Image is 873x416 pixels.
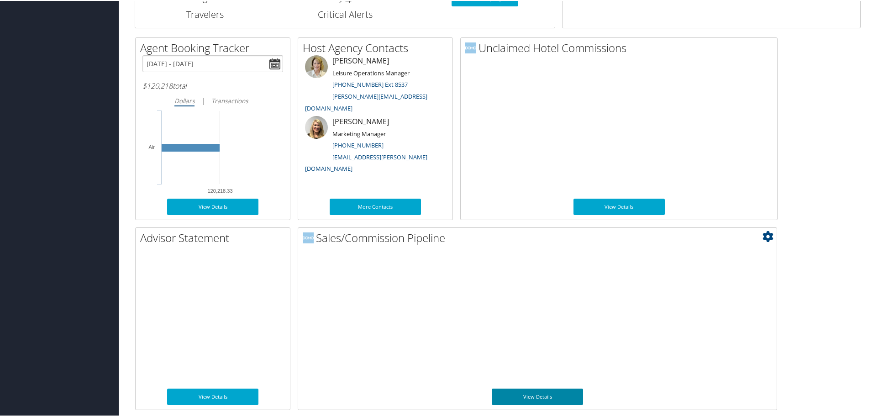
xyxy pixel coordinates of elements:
[573,198,665,214] a: View Details
[332,140,384,148] a: [PHONE_NUMBER]
[305,152,427,172] a: [EMAIL_ADDRESS][PERSON_NAME][DOMAIN_NAME]
[332,79,408,88] a: [PHONE_NUMBER] Ext 8537
[207,187,232,193] tspan: 120,218.33
[142,94,283,105] div: |
[303,232,314,242] img: domo-logo.png
[305,91,427,111] a: [PERSON_NAME][EMAIL_ADDRESS][DOMAIN_NAME]
[303,229,777,245] h2: Sales/Commission Pipeline
[332,68,410,76] small: Leisure Operations Manager
[465,42,476,53] img: domo-logo.png
[465,39,777,55] h2: Unclaimed Hotel Commissions
[167,198,258,214] a: View Details
[174,95,195,104] i: Dollars
[330,198,421,214] a: More Contacts
[305,54,328,77] img: meredith-price.jpg
[332,129,386,137] small: Marketing Manager
[282,7,408,20] h3: Critical Alerts
[142,80,173,90] span: $120,218
[140,39,290,55] h2: Agent Booking Tracker
[142,80,283,90] h6: total
[305,115,328,138] img: ali-moffitt.jpg
[303,39,452,55] h2: Host Agency Contacts
[149,143,155,149] tspan: Air
[142,7,268,20] h3: Travelers
[211,95,248,104] i: Transactions
[167,388,258,404] a: View Details
[300,115,450,176] li: [PERSON_NAME]
[492,388,583,404] a: View Details
[300,54,450,115] li: [PERSON_NAME]
[140,229,290,245] h2: Advisor Statement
